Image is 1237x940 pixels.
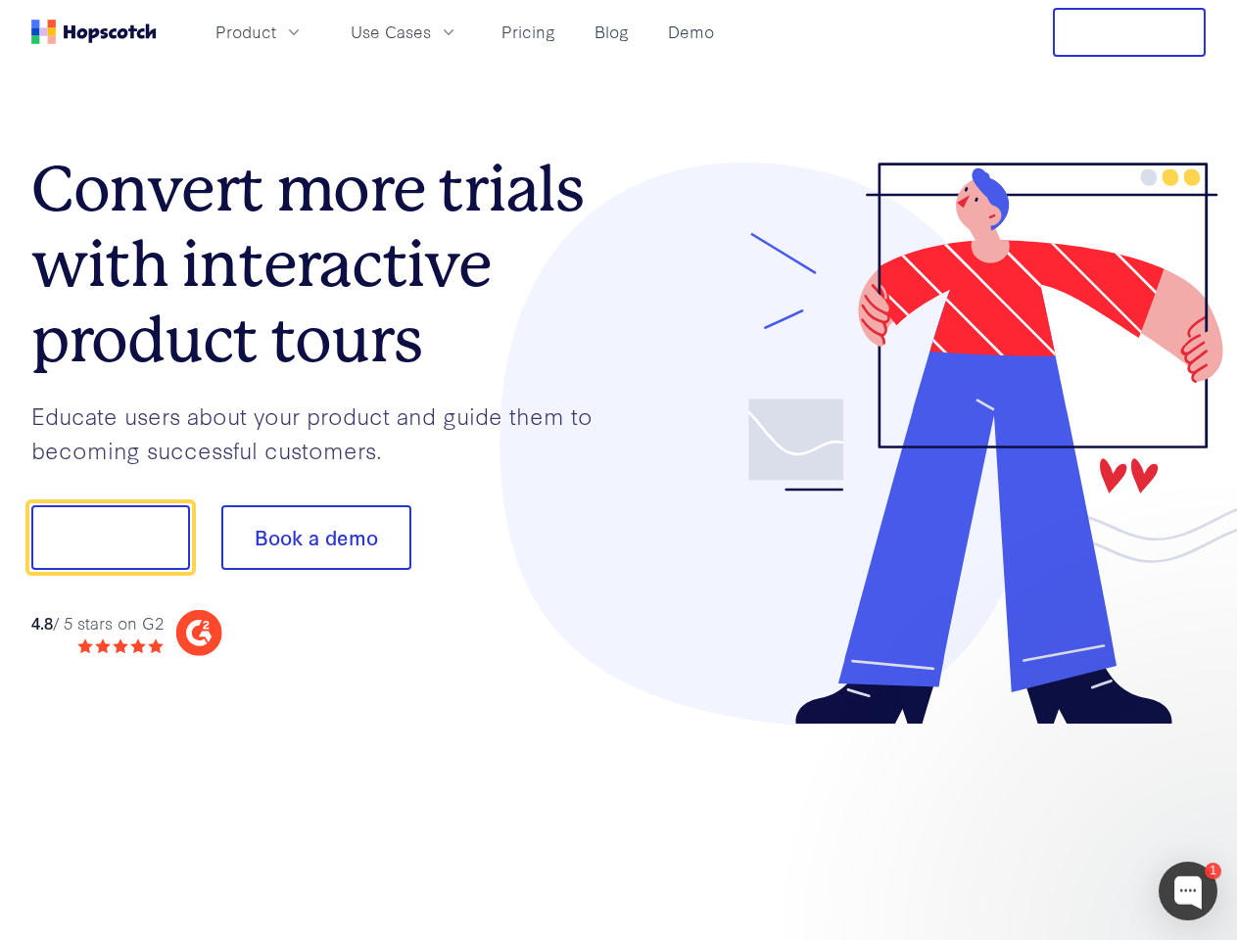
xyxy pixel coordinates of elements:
strong: 4.8 [31,611,53,634]
div: / 5 stars on G2 [31,611,164,635]
button: Book a demo [221,505,411,570]
p: Educate users about your product and guide them to becoming successful customers. [31,399,619,466]
button: Show me! [31,505,190,570]
a: Home [31,20,157,44]
button: Free Trial [1053,8,1206,57]
a: Blog [587,16,637,48]
a: Demo [660,16,722,48]
h1: Convert more trials with interactive product tours [31,152,619,377]
span: Product [215,20,276,44]
div: 1 [1205,863,1221,879]
button: Use Cases [339,16,470,48]
button: Product [204,16,315,48]
a: Pricing [494,16,563,48]
span: Use Cases [351,20,431,44]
